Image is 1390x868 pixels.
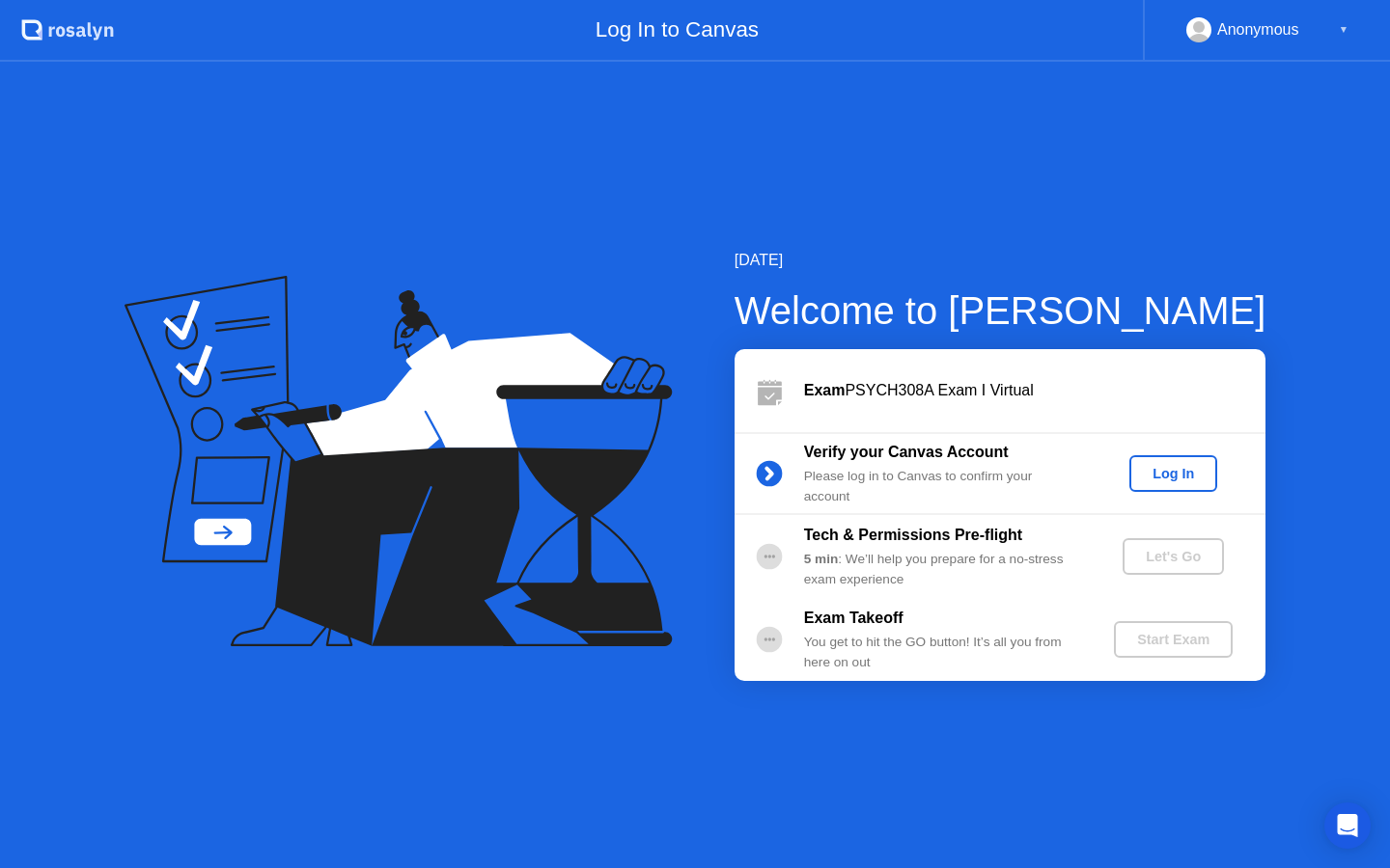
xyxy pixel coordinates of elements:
div: Let's Go [1130,549,1216,564]
div: ▼ [1339,17,1348,42]
b: Exam Takeoff [804,610,903,626]
div: Welcome to [PERSON_NAME] [735,282,1266,339]
div: [DATE] [735,249,1266,272]
b: Verify your Canvas Account [804,444,1009,460]
div: Please log in to Canvas to confirm your account [804,467,1082,506]
b: 5 min [804,552,839,566]
button: Log In [1129,455,1217,492]
div: PSYCH308A Exam I Virtual [804,379,1265,402]
button: Start Exam [1114,621,1233,658]
div: You get to hit the GO button! It’s all you from here on out [804,633,1082,672]
div: Log In [1137,466,1209,481]
div: Open Intercom Messenger [1324,802,1371,849]
b: Tech & Permissions Pre-flight [804,527,1022,543]
div: Anonymous [1217,17,1299,42]
div: Start Exam [1122,632,1225,647]
button: Let's Go [1123,538,1224,575]
div: : We’ll help you prepare for a no-stress exam experience [804,550,1082,589]
b: Exam [804,382,846,398]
